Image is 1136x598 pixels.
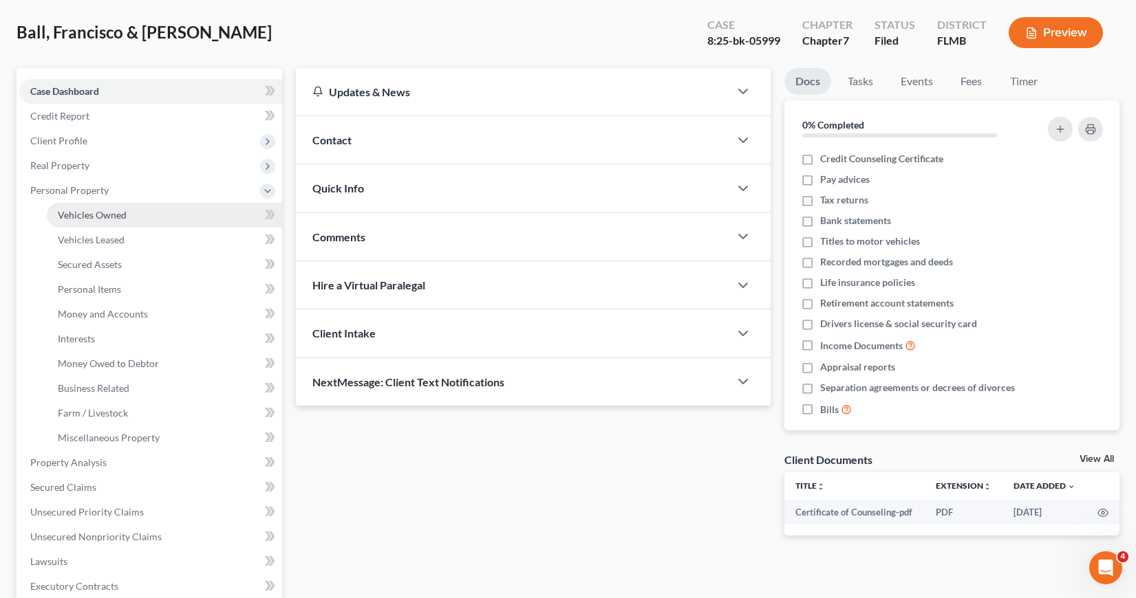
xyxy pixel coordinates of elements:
[19,524,282,549] a: Unsecured Nonpriority Claims
[999,68,1049,95] a: Timer
[1117,551,1128,562] span: 4
[58,432,160,443] span: Miscellaneous Property
[802,33,853,49] div: Chapter
[47,277,282,302] a: Personal Items
[937,17,987,33] div: District
[30,184,109,196] span: Personal Property
[784,452,872,467] div: Client Documents
[820,403,839,417] span: Bills
[30,110,89,122] span: Credit Report
[58,407,128,419] span: Farm / Livestock
[19,79,282,104] a: Case Dashboard
[19,549,282,574] a: Lawsuits
[47,376,282,401] a: Business Related
[875,17,915,33] div: Status
[19,475,282,500] a: Secured Claims
[58,357,159,369] span: Money Owed to Debtor
[47,401,282,425] a: Farm / Livestock
[30,481,96,493] span: Secured Claims
[950,68,994,95] a: Fees
[30,506,144,518] span: Unsecured Priority Claims
[312,85,713,99] div: Updates & News
[820,255,953,269] span: Recorded mortgages and deeds
[30,580,118,592] span: Executory Contracts
[47,252,282,277] a: Secured Assets
[312,181,364,195] span: Quick Info
[1080,454,1114,464] a: View All
[30,456,107,468] span: Property Analysis
[820,173,870,186] span: Pay advices
[312,326,376,340] span: Client Intake
[983,483,992,491] i: unfold_more
[19,104,282,129] a: Credit Report
[820,234,920,248] span: Titles to motor vehicles
[30,555,67,567] span: Lawsuits
[30,135,87,146] span: Client Profile
[47,228,282,252] a: Vehicles Leased
[802,17,853,33] div: Chapter
[58,333,95,344] span: Interests
[19,450,282,475] a: Property Analysis
[312,133,352,146] span: Contact
[820,152,943,166] span: Credit Counseling Certificate
[30,159,89,171] span: Real Property
[1009,17,1103,48] button: Preview
[47,425,282,450] a: Miscellaneous Property
[17,22,272,42] span: Ball, Francisco & [PERSON_NAME]
[937,33,987,49] div: FLMB
[1067,483,1075,491] i: expand_more
[817,483,825,491] i: unfold_more
[784,500,925,524] td: Certificate of Counseling-pdf
[875,33,915,49] div: Filed
[795,480,825,491] a: Titleunfold_more
[312,230,365,243] span: Comments
[1003,500,1086,524] td: [DATE]
[707,17,780,33] div: Case
[802,119,864,131] strong: 0% Completed
[820,296,954,310] span: Retirement account statements
[820,317,977,331] span: Drivers license & social security card
[843,34,849,47] span: 7
[47,302,282,326] a: Money and Accounts
[784,68,831,95] a: Docs
[925,500,1003,524] td: PDF
[47,351,282,376] a: Money Owed to Debtor
[47,326,282,351] a: Interests
[47,203,282,228] a: Vehicles Owned
[312,278,425,291] span: Hire a Virtual Paralegal
[312,375,504,388] span: NextMessage: Client Text Notifications
[936,480,992,491] a: Extensionunfold_more
[1014,480,1075,491] a: Date Added expand_more
[1089,551,1122,584] iframe: Intercom live chat
[30,85,99,97] span: Case Dashboard
[19,500,282,524] a: Unsecured Priority Claims
[58,308,148,320] span: Money and Accounts
[58,382,129,394] span: Business Related
[820,276,915,289] span: Life insurance policies
[820,193,868,207] span: Tax returns
[58,234,125,245] span: Vehicles Leased
[707,33,780,49] div: 8:25-bk-05999
[58,258,122,270] span: Secured Assets
[30,531,162,542] span: Unsecured Nonpriority Claims
[820,339,903,353] span: Income Documents
[837,68,884,95] a: Tasks
[820,381,1015,395] span: Separation agreements or decrees of divorces
[890,68,944,95] a: Events
[58,283,121,295] span: Personal Items
[820,360,895,374] span: Appraisal reports
[820,214,891,228] span: Bank statements
[58,209,127,221] span: Vehicles Owned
